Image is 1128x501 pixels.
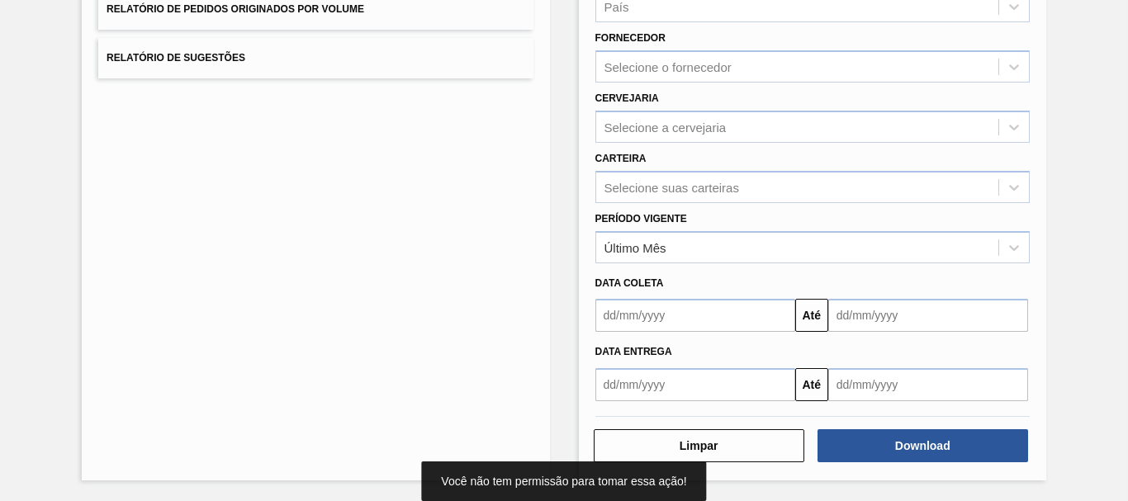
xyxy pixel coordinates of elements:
[441,475,686,488] span: Você não tem permissão para tomar essa ação!
[828,368,1028,401] input: dd/mm/yyyy
[604,60,732,74] div: Selecione o fornecedor
[828,299,1028,332] input: dd/mm/yyyy
[98,38,533,78] button: Relatório de Sugestões
[107,3,364,15] span: Relatório de Pedidos Originados por Volume
[595,32,666,44] label: Fornecedor
[595,277,664,289] span: Data coleta
[595,213,687,225] label: Período Vigente
[818,429,1028,462] button: Download
[604,240,666,254] div: Último Mês
[595,368,795,401] input: dd/mm/yyyy
[595,346,672,357] span: Data entrega
[594,429,804,462] button: Limpar
[795,368,828,401] button: Até
[604,180,739,194] div: Selecione suas carteiras
[795,299,828,332] button: Até
[604,120,727,134] div: Selecione a cervejaria
[595,153,647,164] label: Carteira
[595,92,659,104] label: Cervejaria
[595,299,795,332] input: dd/mm/yyyy
[107,52,245,64] span: Relatório de Sugestões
